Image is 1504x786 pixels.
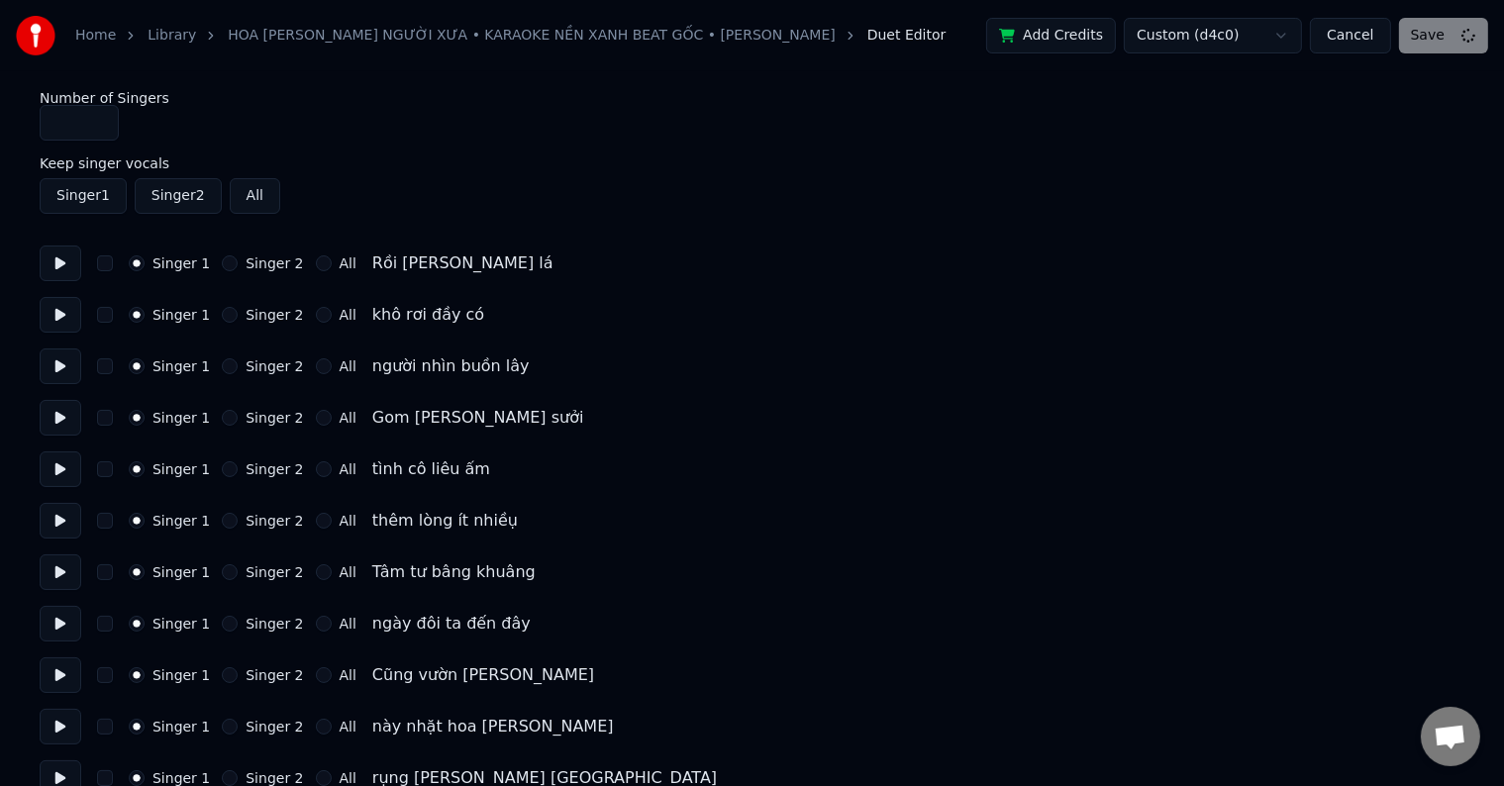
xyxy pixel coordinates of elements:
label: Singer 2 [246,771,303,785]
label: Singer 2 [246,256,303,270]
div: thêm lòng ít nhiềụ [372,509,518,533]
div: Tâm tư bâng khuâng [372,560,536,584]
label: Singer 2 [246,462,303,476]
div: này nhặt hoa [PERSON_NAME] [372,715,614,738]
label: Singer 1 [152,462,210,476]
div: Cũng vườn [PERSON_NAME] [372,663,594,687]
div: Rồi [PERSON_NAME] lá [372,251,553,275]
label: All [340,411,356,425]
button: Cancel [1310,18,1390,53]
a: Library [148,26,196,46]
label: All [340,308,356,322]
label: Singer 2 [246,514,303,528]
button: Add Credits [986,18,1116,53]
div: Gom [PERSON_NAME] sưởi [372,406,584,430]
span: Duet Editor [867,26,947,46]
label: All [340,359,356,373]
label: All [340,617,356,631]
label: Singer 1 [152,668,210,682]
label: Singer 1 [152,514,210,528]
label: Singer 1 [152,308,210,322]
label: Singer 1 [152,565,210,579]
label: Singer 1 [152,256,210,270]
label: All [340,720,356,734]
div: tình cô liêu ấm [372,457,490,481]
label: Singer 1 [152,771,210,785]
label: Singer 2 [246,565,303,579]
label: All [340,514,356,528]
a: HOA [PERSON_NAME] NGƯỜI XƯA • KARAOKE NỀN XANH BEAT GỐC • [PERSON_NAME] [228,26,836,46]
label: All [340,462,356,476]
label: All [340,771,356,785]
label: Singer 2 [246,617,303,631]
button: Singer1 [40,178,127,214]
label: Singer 2 [246,668,303,682]
label: All [340,565,356,579]
img: youka [16,16,55,55]
label: Singer 1 [152,411,210,425]
label: All [340,256,356,270]
nav: breadcrumb [75,26,946,46]
button: All [230,178,280,214]
label: Singer 2 [246,308,303,322]
button: Singer2 [135,178,222,214]
label: Singer 2 [246,359,303,373]
label: Singer 1 [152,617,210,631]
label: Singer 1 [152,720,210,734]
div: khô rơi đầy có [372,303,484,327]
label: Singer 1 [152,359,210,373]
div: Open chat [1421,707,1480,766]
label: All [340,668,356,682]
label: Singer 2 [246,720,303,734]
label: Keep singer vocals [40,156,1464,170]
label: Number of Singers [40,91,1464,105]
div: người nhìn buồn lây [372,354,530,378]
div: ngày đôi ta đến đây [372,612,531,636]
label: Singer 2 [246,411,303,425]
a: Home [75,26,116,46]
